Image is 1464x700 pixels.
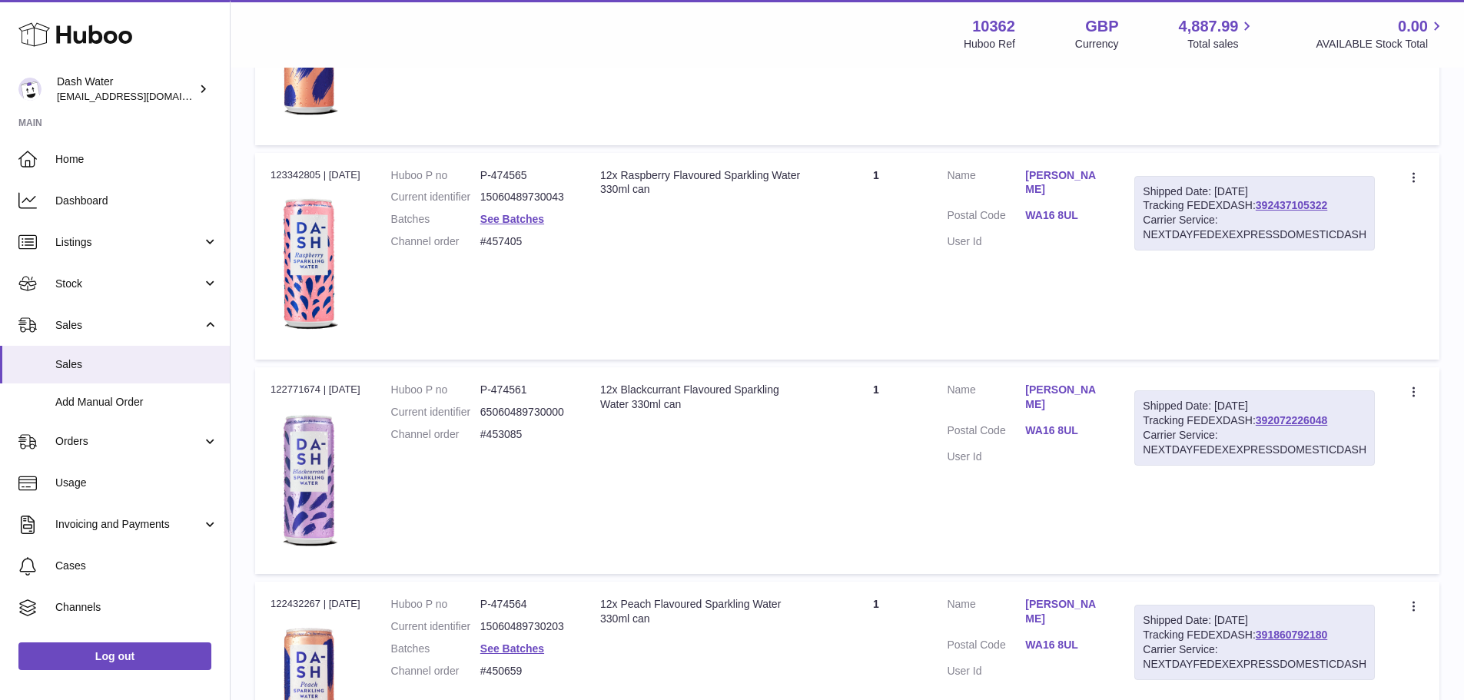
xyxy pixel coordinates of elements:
div: Shipped Date: [DATE] [1143,399,1366,413]
dt: Name [947,597,1025,630]
span: Total sales [1187,37,1256,51]
dt: Name [947,168,1025,201]
a: Log out [18,642,211,670]
a: WA16 8UL [1025,423,1104,438]
dd: P-474565 [480,168,569,183]
dt: Batches [391,642,480,656]
div: 123342805 | [DATE] [271,168,360,182]
div: Huboo Ref [964,37,1015,51]
dd: #453085 [480,427,569,442]
img: 103621706197785.png [271,187,347,340]
span: Invoicing and Payments [55,517,202,532]
span: 0.00 [1398,16,1428,37]
dd: P-474561 [480,383,569,397]
span: 4,887.99 [1179,16,1239,37]
div: 122432267 | [DATE] [271,597,360,611]
dt: User Id [947,450,1025,464]
a: WA16 8UL [1025,208,1104,223]
dt: Channel order [391,234,480,249]
dd: P-474564 [480,597,569,612]
a: 0.00 AVAILABLE Stock Total [1316,16,1446,51]
div: Tracking FEDEXDASH: [1134,176,1375,251]
dt: Huboo P no [391,383,480,397]
div: Currency [1075,37,1119,51]
dd: 65060489730000 [480,405,569,420]
span: Dashboard [55,194,218,208]
div: Carrier Service: NEXTDAYFEDEXEXPRESSDOMESTICDASH [1143,428,1366,457]
dd: #457405 [480,234,569,249]
img: internalAdmin-10362@internal.huboo.com [18,78,41,101]
span: Add Manual Order [55,395,218,410]
a: 391860792180 [1256,629,1327,641]
dt: User Id [947,234,1025,249]
dt: Current identifier [391,405,480,420]
dt: Name [947,383,1025,416]
dd: 15060489730043 [480,190,569,204]
dt: Postal Code [947,638,1025,656]
dt: Current identifier [391,190,480,204]
a: WA16 8UL [1025,638,1104,652]
div: Tracking FEDEXDASH: [1134,605,1375,680]
dt: Batches [391,212,480,227]
div: Dash Water [57,75,195,104]
dt: Channel order [391,664,480,678]
div: 12x Blackcurrant Flavoured Sparkling Water 330ml can [600,383,805,412]
dt: Huboo P no [391,168,480,183]
a: 4,887.99 Total sales [1179,16,1257,51]
a: [PERSON_NAME] [1025,383,1104,412]
span: Listings [55,235,202,250]
strong: GBP [1085,16,1118,37]
div: 12x Raspberry Flavoured Sparkling Water 330ml can [600,168,805,197]
span: AVAILABLE Stock Total [1316,37,1446,51]
a: 392437105322 [1256,199,1327,211]
div: Tracking FEDEXDASH: [1134,390,1375,466]
span: Sales [55,357,218,372]
div: 122771674 | [DATE] [271,383,360,396]
dt: User Id [947,664,1025,678]
dt: Channel order [391,427,480,442]
a: See Batches [480,642,544,655]
td: 1 [821,153,932,360]
img: 103621706197826.png [271,402,347,556]
a: [PERSON_NAME] [1025,597,1104,626]
strong: 10362 [972,16,1015,37]
span: Channels [55,600,218,615]
dt: Postal Code [947,423,1025,442]
div: 12x Peach Flavoured Sparkling Water 330ml can [600,597,805,626]
dd: #450659 [480,664,569,678]
a: See Batches [480,213,544,225]
div: Shipped Date: [DATE] [1143,184,1366,199]
a: 392072226048 [1256,414,1327,426]
span: Cases [55,559,218,573]
dd: 15060489730203 [480,619,569,634]
span: Stock [55,277,202,291]
td: 1 [821,367,932,574]
span: Home [55,152,218,167]
dt: Postal Code [947,208,1025,227]
span: Sales [55,318,202,333]
div: Carrier Service: NEXTDAYFEDEXEXPRESSDOMESTICDASH [1143,642,1366,672]
span: [EMAIL_ADDRESS][DOMAIN_NAME] [57,90,226,102]
dt: Huboo P no [391,597,480,612]
div: Carrier Service: NEXTDAYFEDEXEXPRESSDOMESTICDASH [1143,213,1366,242]
div: Shipped Date: [DATE] [1143,613,1366,628]
a: [PERSON_NAME] [1025,168,1104,197]
span: Usage [55,476,218,490]
dt: Current identifier [391,619,480,634]
span: Orders [55,434,202,449]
